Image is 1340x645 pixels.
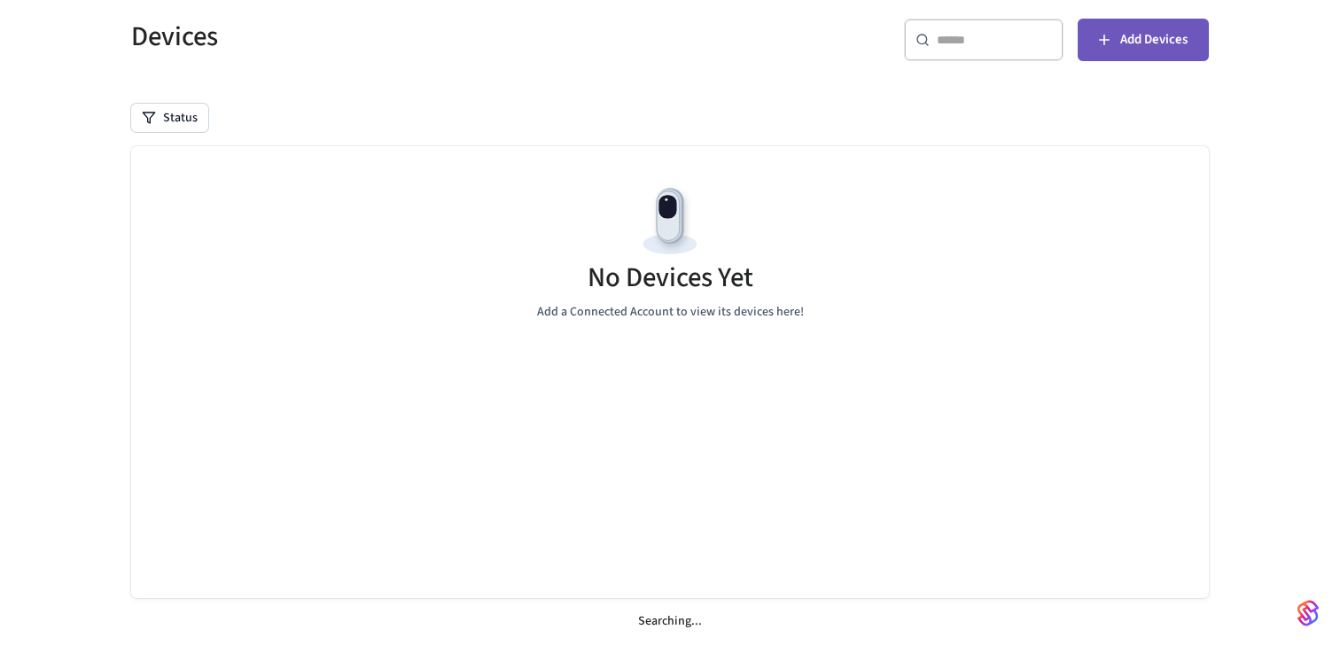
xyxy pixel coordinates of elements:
button: Status [131,104,208,132]
h5: No Devices Yet [588,260,753,296]
button: Add Devices [1078,19,1209,61]
div: Searching... [131,598,1209,645]
p: Add a Connected Account to view its devices here! [537,303,804,322]
img: Devices Empty State [630,182,710,261]
h5: Devices [131,19,659,55]
img: SeamLogoGradient.69752ec5.svg [1297,599,1319,627]
span: Add Devices [1120,28,1188,51]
